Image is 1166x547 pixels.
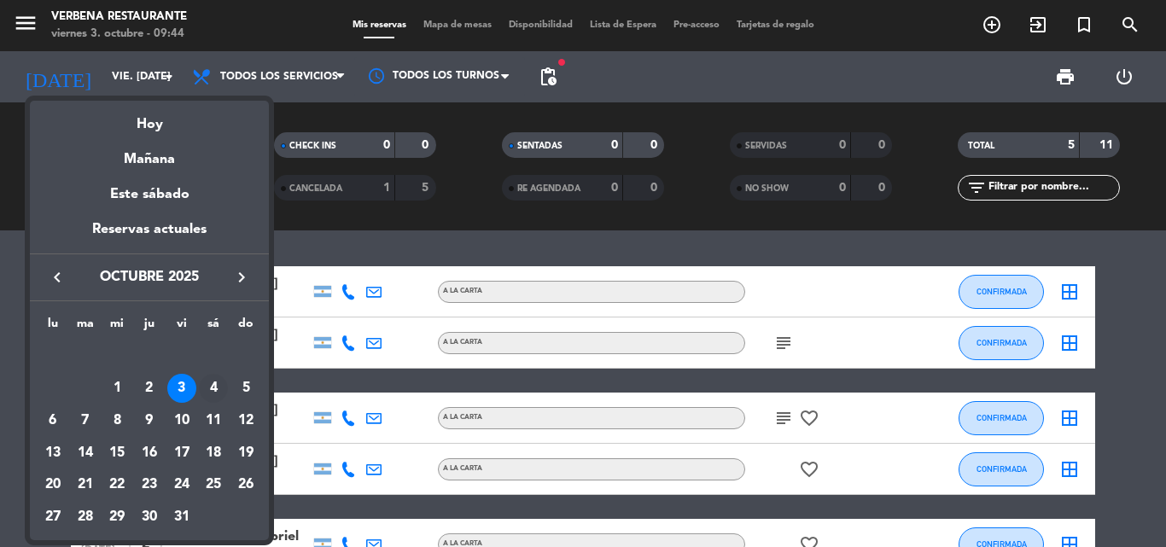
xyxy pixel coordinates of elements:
[69,501,102,533] td: 28 de octubre de 2025
[199,374,228,403] div: 4
[135,406,164,435] div: 9
[30,101,269,136] div: Hoy
[198,469,230,502] td: 25 de octubre de 2025
[101,404,133,437] td: 8 de octubre de 2025
[102,471,131,500] div: 22
[231,439,260,468] div: 19
[199,406,228,435] div: 11
[135,439,164,468] div: 16
[38,406,67,435] div: 6
[69,314,102,340] th: martes
[30,171,269,218] div: Este sábado
[71,439,100,468] div: 14
[166,314,198,340] th: viernes
[230,314,262,340] th: domingo
[71,503,100,532] div: 28
[101,501,133,533] td: 29 de octubre de 2025
[38,439,67,468] div: 13
[30,136,269,171] div: Mañana
[37,437,69,469] td: 13 de octubre de 2025
[199,439,228,468] div: 18
[102,406,131,435] div: 8
[226,266,257,288] button: keyboard_arrow_right
[167,439,196,468] div: 17
[230,469,262,502] td: 26 de octubre de 2025
[166,404,198,437] td: 10 de octubre de 2025
[199,471,228,500] div: 25
[37,340,262,373] td: OCT.
[166,373,198,405] td: 3 de octubre de 2025
[73,266,226,288] span: octubre 2025
[69,437,102,469] td: 14 de octubre de 2025
[37,501,69,533] td: 27 de octubre de 2025
[71,471,100,500] div: 21
[101,314,133,340] th: miércoles
[230,373,262,405] td: 5 de octubre de 2025
[102,503,131,532] div: 29
[231,267,252,288] i: keyboard_arrow_right
[101,373,133,405] td: 1 de octubre de 2025
[231,374,260,403] div: 5
[231,406,260,435] div: 12
[198,373,230,405] td: 4 de octubre de 2025
[101,469,133,502] td: 22 de octubre de 2025
[133,437,166,469] td: 16 de octubre de 2025
[37,469,69,502] td: 20 de octubre de 2025
[47,267,67,288] i: keyboard_arrow_left
[42,266,73,288] button: keyboard_arrow_left
[230,404,262,437] td: 12 de octubre de 2025
[166,469,198,502] td: 24 de octubre de 2025
[167,374,196,403] div: 3
[102,374,131,403] div: 1
[37,404,69,437] td: 6 de octubre de 2025
[133,501,166,533] td: 30 de octubre de 2025
[231,471,260,500] div: 26
[38,503,67,532] div: 27
[133,314,166,340] th: jueves
[167,503,196,532] div: 31
[69,469,102,502] td: 21 de octubre de 2025
[135,374,164,403] div: 2
[166,501,198,533] td: 31 de octubre de 2025
[69,404,102,437] td: 7 de octubre de 2025
[198,437,230,469] td: 18 de octubre de 2025
[30,218,269,253] div: Reservas actuales
[230,437,262,469] td: 19 de octubre de 2025
[135,471,164,500] div: 23
[37,314,69,340] th: lunes
[133,404,166,437] td: 9 de octubre de 2025
[167,406,196,435] div: 10
[102,439,131,468] div: 15
[198,404,230,437] td: 11 de octubre de 2025
[71,406,100,435] div: 7
[133,469,166,502] td: 23 de octubre de 2025
[167,471,196,500] div: 24
[166,437,198,469] td: 17 de octubre de 2025
[38,471,67,500] div: 20
[133,373,166,405] td: 2 de octubre de 2025
[101,437,133,469] td: 15 de octubre de 2025
[135,503,164,532] div: 30
[198,314,230,340] th: sábado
